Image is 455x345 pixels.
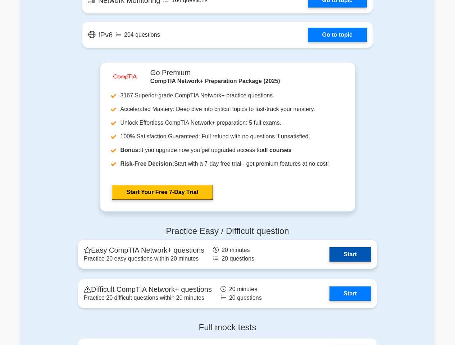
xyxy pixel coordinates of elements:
a: Start [329,247,371,262]
a: Go to topic [308,28,367,42]
h4: Full mock tests [78,322,377,333]
h4: Practice Easy / Difficult question [78,226,377,236]
a: Start [329,286,371,301]
a: Start Your Free 7-Day Trial [112,185,213,200]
